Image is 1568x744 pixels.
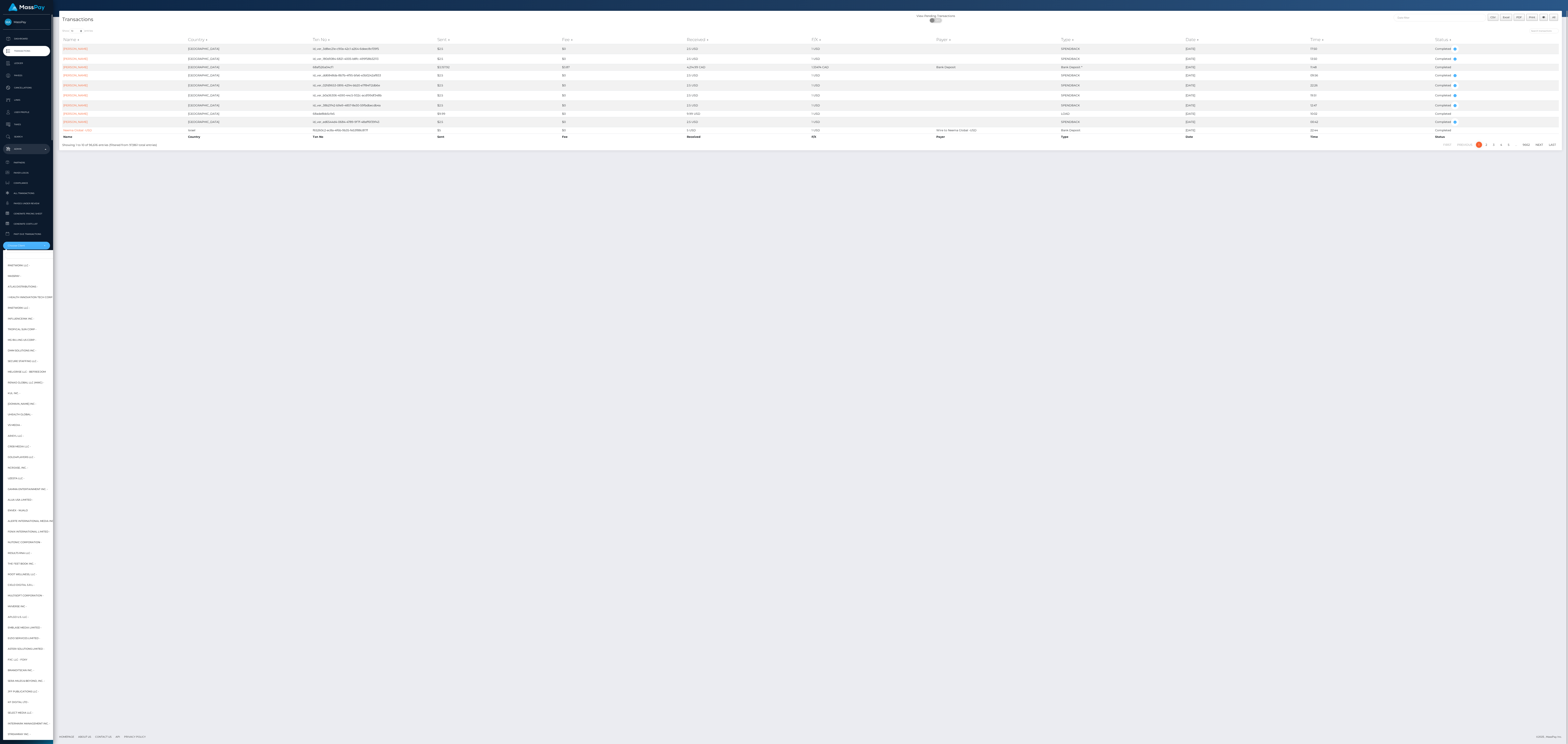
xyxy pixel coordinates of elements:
td: 2.5 USD [686,117,811,127]
button: CSV [1488,14,1499,21]
span: All [1552,16,1555,19]
a: 1 [1476,142,1482,148]
td: [DATE] [1185,127,1309,134]
td: Israel [187,127,312,134]
td: $2.5 [436,80,561,90]
td: [GEOGRAPHIC_DATA] [187,110,312,117]
a: Payer Logos [3,168,50,177]
p: Admin [5,146,48,152]
span: MVverse Inc - [8,604,27,609]
td: 1 USD [811,80,935,90]
span: Arieyl LLC - [8,433,24,439]
p: Dashboard [5,36,48,42]
a: Next [1533,142,1545,148]
a: Admin [3,144,50,154]
td: $0 [561,100,686,110]
span: MultiSoft Corporation - [8,593,44,598]
span: Cre8 Media LLC - [8,444,31,449]
a: Past Due Transactions [3,230,50,238]
td: SPENDBACK [1060,54,1185,64]
th: Payer [935,134,1060,140]
span: Ncrease, Inc. - [8,465,28,471]
a: [PERSON_NAME] [63,120,88,124]
a: Payees [3,70,50,81]
td: [GEOGRAPHIC_DATA] [187,90,312,100]
td: [GEOGRAPHIC_DATA] [187,64,312,70]
span: The Feet Book Inc. - [8,561,36,566]
span: Wire to Neema Global -USD [936,128,977,132]
a: Transactions [3,46,50,56]
td: id_ver_dd6848da-8b7b-4f95-bfa6-e3b0242af833 [312,70,437,80]
button: All [1549,14,1558,21]
td: $2.5 [436,44,561,54]
span: Meliorise LLC - BEfreedom [8,369,46,375]
label: Show entries [62,29,93,33]
th: Name [62,134,187,140]
span: UHealth Global - [8,412,32,417]
a: [PERSON_NAME] [63,57,88,61]
span: Kul Inc. - [8,391,20,396]
a: Partners [3,158,50,167]
span: I HEALTH INNOVATION TECH CORP - [8,295,54,300]
th: Name: activate to sort column ascending [62,36,187,44]
span: Print [1529,16,1535,19]
a: All Transactions [3,189,50,198]
span: Secure Staffing LLC - [8,359,38,364]
td: $0 [561,70,686,80]
td: id_ver_38b21f42-b9e9-4857-8e30-59fbdbecdb4a [312,100,437,110]
td: $2.5 [436,54,561,64]
select: Showentries [69,29,85,33]
p: Transactions [5,48,48,54]
td: SPENDBACK [1060,80,1185,90]
div: Showing 1 to 10 of 96,616 entries (filtered from 97,861 total entries) [62,141,682,147]
a: Dashboard [3,34,50,44]
span: Intermark Management Inc. - [8,721,50,726]
td: [GEOGRAPHIC_DATA] [187,100,312,110]
td: [DATE] [1185,44,1309,54]
div: Choose Client [8,244,41,247]
th: Fee [561,134,686,140]
span: APLGO U.S. LLC - [8,614,29,620]
th: Txn No: activate to sort column ascending [312,36,437,44]
span: Alerte International Media Inc. - StripperFans [8,519,76,524]
th: Country: activate to sort column ascending [187,36,312,44]
td: Completed [1434,64,1559,70]
th: F/X: activate to sort column ascending [811,36,935,44]
td: [DATE] [1185,64,1309,70]
p: User Profile [5,109,48,115]
a: Ledger [3,58,50,68]
p: Ledger [5,60,48,66]
th: Txn No [312,134,437,140]
td: 1 USD [811,90,935,100]
span: Compliance [5,181,48,185]
button: Print [1526,14,1538,21]
td: 19:51 [1309,90,1434,100]
td: Completed [1434,80,1559,90]
span: UzestA LLC - [8,476,24,481]
span: rNetwork LLC - [8,305,30,311]
a: About Us [77,734,93,740]
td: $3,157.92 [436,64,561,70]
th: Sent [436,134,561,140]
td: 68ade8bb5cfe5 [312,110,437,117]
td: 2.5 USD [686,90,811,100]
th: F/X [811,134,935,140]
a: Search [3,132,50,142]
td: [GEOGRAPHIC_DATA] [187,54,312,64]
td: Completed [1434,54,1559,64]
td: 68af526a04cf1 [312,64,437,70]
a: 9662 [1520,142,1532,148]
span: CSV [1490,16,1496,19]
button: PDF [1514,14,1525,21]
td: Completed [1434,100,1559,110]
div: © 2025 , MassPay Inc. [1536,735,1565,739]
td: SPENDBACK [1060,90,1185,100]
td: $3.87 [561,64,686,70]
span: Cielo Digital S.R.L - [8,583,35,588]
a: 5 [1506,142,1512,148]
button: Column visibility [1540,14,1548,21]
td: 2.5 USD [686,100,811,110]
th: Received [686,134,811,140]
th: Date: activate to sort column ascending [1185,36,1309,44]
th: Status: activate to sort column ascending [1434,36,1559,44]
